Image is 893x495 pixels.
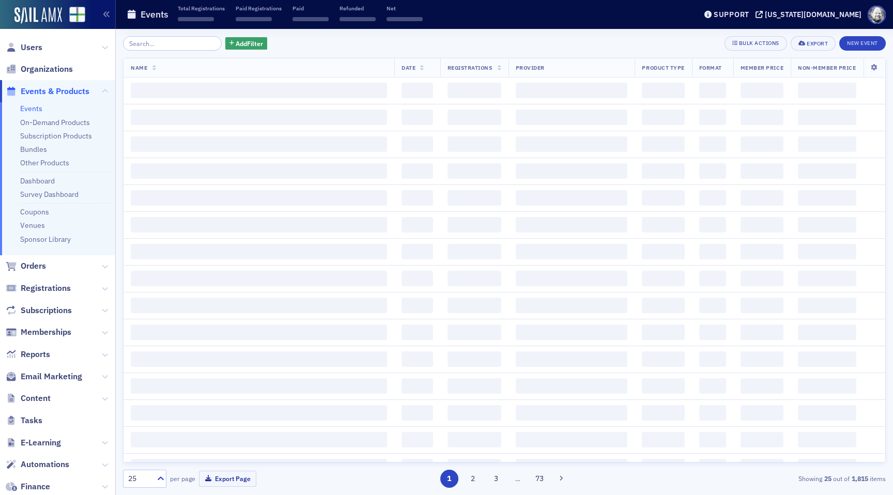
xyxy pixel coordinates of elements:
span: ‌ [798,324,856,340]
span: ‌ [699,244,726,259]
span: … [511,474,525,483]
span: Memberships [21,327,71,338]
p: Refunded [340,5,376,12]
span: ‌ [741,244,783,259]
span: ‌ [402,217,433,233]
span: ‌ [402,298,433,313]
button: 73 [531,470,549,488]
span: ‌ [448,378,501,394]
span: ‌ [798,405,856,421]
span: ‌ [798,110,856,125]
span: Organizations [21,64,73,75]
button: AddFilter [225,37,268,50]
a: Dashboard [20,176,55,185]
span: ‌ [798,271,856,286]
span: ‌ [516,136,628,152]
span: Content [21,393,51,404]
span: ‌ [798,190,856,206]
span: ‌ [236,17,272,21]
button: 3 [487,470,505,488]
span: ‌ [741,136,783,152]
span: ‌ [699,136,726,152]
span: ‌ [516,271,628,286]
span: ‌ [798,83,856,98]
span: Reports [21,349,50,360]
span: ‌ [448,136,501,152]
span: ‌ [402,378,433,394]
span: ‌ [699,298,726,313]
span: Registrations [448,64,492,71]
a: Events [20,104,42,113]
span: ‌ [642,83,684,98]
span: ‌ [741,271,783,286]
span: ‌ [292,17,329,21]
span: ‌ [131,83,387,98]
a: Coupons [20,207,49,216]
span: ‌ [448,432,501,447]
span: Provider [516,64,545,71]
span: ‌ [131,378,387,394]
a: Sponsor Library [20,235,71,244]
a: Automations [6,459,69,470]
span: ‌ [699,271,726,286]
span: Non-Member Price [798,64,856,71]
span: ‌ [448,271,501,286]
span: ‌ [741,405,783,421]
span: ‌ [516,83,628,98]
span: ‌ [516,298,628,313]
div: Bulk Actions [739,40,779,46]
span: ‌ [448,190,501,206]
span: ‌ [741,217,783,233]
span: ‌ [516,324,628,340]
div: Showing out of items [639,474,886,483]
label: per page [170,474,195,483]
a: Memberships [6,327,71,338]
p: Paid [292,5,329,12]
a: Organizations [6,64,73,75]
a: Survey Dashboard [20,190,79,199]
span: ‌ [402,136,433,152]
span: ‌ [402,163,433,179]
h1: Events [141,8,168,21]
span: ‌ [448,405,501,421]
a: Orders [6,260,46,272]
span: Users [21,42,42,53]
strong: 1,815 [850,474,870,483]
span: ‌ [402,405,433,421]
span: ‌ [798,351,856,367]
button: [US_STATE][DOMAIN_NAME] [756,11,865,18]
span: Tasks [21,415,42,426]
span: ‌ [642,298,684,313]
span: ‌ [448,110,501,125]
div: 25 [128,473,151,484]
span: ‌ [798,163,856,179]
span: ‌ [402,244,433,259]
a: Venues [20,221,45,230]
span: ‌ [402,351,433,367]
div: Export [807,41,828,47]
span: ‌ [402,459,433,474]
span: Name [131,64,147,71]
a: Events & Products [6,86,89,97]
span: ‌ [642,432,684,447]
div: Support [714,10,749,19]
a: Tasks [6,415,42,426]
span: ‌ [798,217,856,233]
strong: 25 [822,474,833,483]
span: ‌ [131,405,387,421]
img: SailAMX [14,7,62,24]
span: ‌ [178,17,214,21]
span: ‌ [516,244,628,259]
span: ‌ [131,271,387,286]
span: ‌ [448,244,501,259]
a: Users [6,42,42,53]
span: ‌ [131,432,387,447]
span: ‌ [448,83,501,98]
span: ‌ [448,351,501,367]
span: Events & Products [21,86,89,97]
a: Content [6,393,51,404]
a: Other Products [20,158,69,167]
span: ‌ [131,190,387,206]
span: ‌ [699,324,726,340]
